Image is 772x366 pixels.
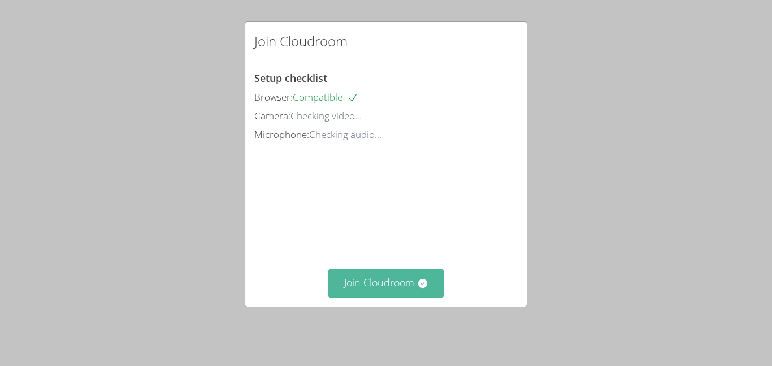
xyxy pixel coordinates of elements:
span: Camera: [254,109,290,122]
span: Checking video... [290,109,362,122]
span: Compatible [293,91,358,104]
span: Setup checklist [254,71,327,85]
span: Checking audio... [309,128,381,141]
span: Microphone: [254,128,309,141]
button: Join Cloudroom [328,269,444,297]
h2: Join Cloudroom [254,31,348,51]
span: Browser: [254,91,293,104]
